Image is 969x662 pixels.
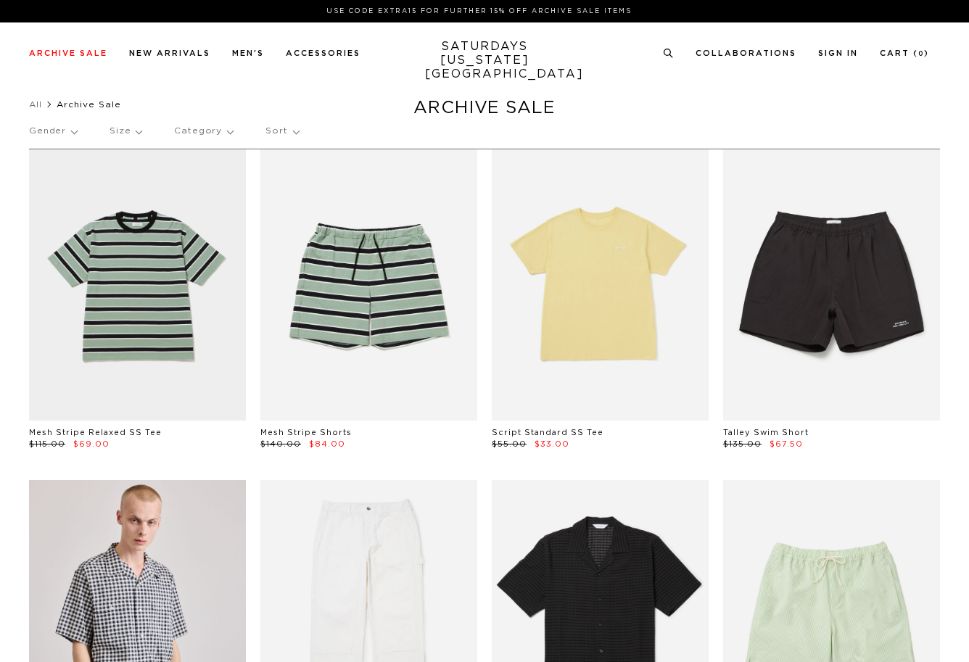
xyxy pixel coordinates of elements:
span: Archive Sale [57,100,121,109]
a: Cart (0) [880,49,929,57]
p: Size [110,115,141,148]
span: $33.00 [535,440,569,448]
small: 0 [918,51,924,57]
a: Archive Sale [29,49,107,57]
a: Collaborations [696,49,796,57]
a: Mesh Stripe Relaxed SS Tee [29,429,162,436]
span: $140.00 [260,440,301,448]
a: SATURDAYS[US_STATE][GEOGRAPHIC_DATA] [425,40,545,81]
span: $135.00 [723,440,762,448]
a: All [29,100,42,109]
span: $55.00 [492,440,527,448]
a: Men's [232,49,264,57]
a: Sign In [818,49,858,57]
a: Script Standard SS Tee [492,429,603,436]
a: New Arrivals [129,49,210,57]
span: $69.00 [73,440,110,448]
p: Gender [29,115,77,148]
span: $67.50 [770,440,803,448]
p: Sort [265,115,298,148]
span: $115.00 [29,440,65,448]
span: $84.00 [309,440,345,448]
p: Category [174,115,233,148]
a: Accessories [286,49,360,57]
p: Use Code EXTRA15 for Further 15% Off Archive Sale Items [35,6,923,17]
a: Mesh Stripe Shorts [260,429,352,436]
a: Talley Swim Short [723,429,809,436]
